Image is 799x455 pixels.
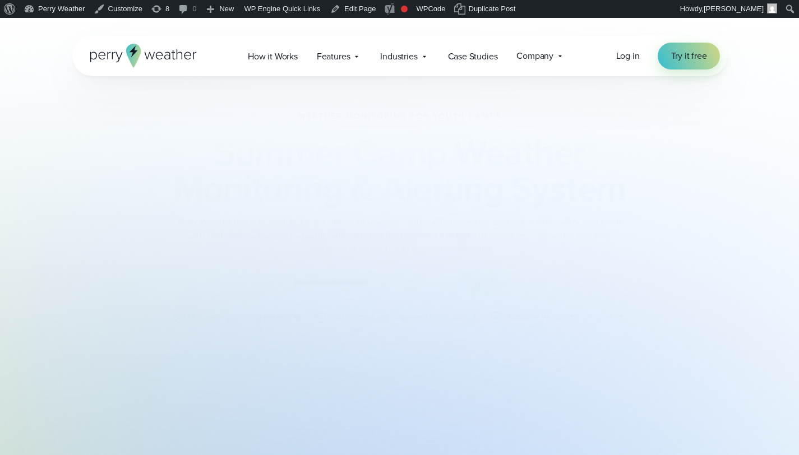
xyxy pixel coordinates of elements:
[438,45,507,68] a: Case Studies
[671,49,707,63] span: Try it free
[380,50,417,63] span: Industries
[616,49,640,62] span: Log in
[658,43,721,69] a: Try it free
[704,4,764,13] span: [PERSON_NAME]
[516,49,553,63] span: Company
[317,50,350,63] span: Features
[238,45,307,68] a: How it Works
[448,50,498,63] span: Case Studies
[248,50,298,63] span: How it Works
[401,6,408,12] div: Needs improvement
[616,49,640,63] a: Log in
